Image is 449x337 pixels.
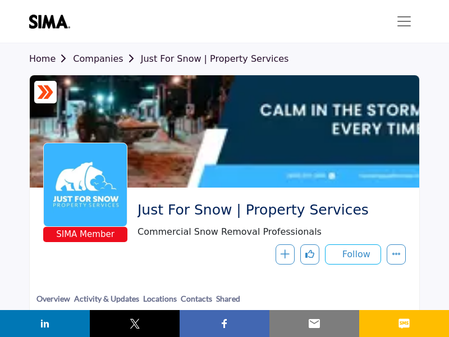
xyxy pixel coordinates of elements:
img: sms sharing button [397,317,411,330]
button: Follow [325,244,381,265]
img: site Logo [29,15,76,29]
button: More details [387,244,406,265]
button: Like [300,244,319,265]
button: Toggle navigation [388,10,420,33]
a: Just For Snow | Property Services [141,53,289,64]
img: twitter sharing button [128,317,141,330]
img: email sharing button [308,317,321,330]
a: Shared [216,293,241,313]
a: Home [29,53,73,64]
span: Commercial Snow Removal Professionals [138,225,400,239]
img: linkedin sharing button [38,317,52,330]
a: Overview [36,293,71,315]
a: Companies [73,53,140,64]
span: SIMA Member [45,228,125,241]
a: Locations [143,293,177,313]
a: Contacts [180,293,213,313]
img: facebook sharing button [218,317,231,330]
img: ASM Certified [37,84,54,101]
span: Just For Snow | Property Services [138,201,397,220]
a: Activity & Updates [74,293,140,313]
